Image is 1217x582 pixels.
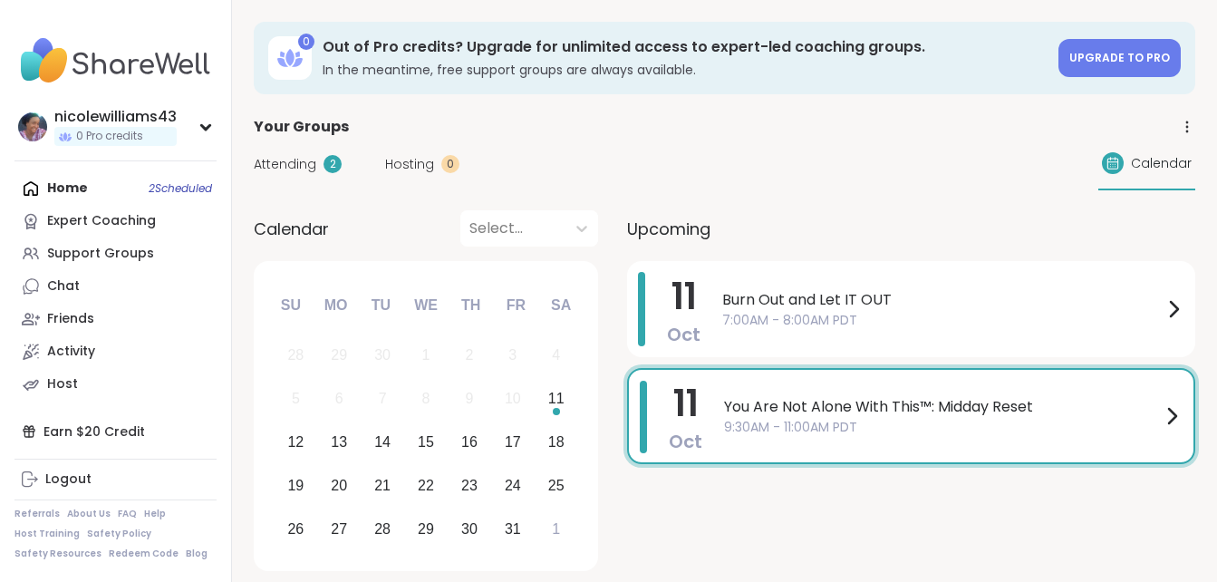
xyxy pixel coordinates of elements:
[335,386,343,411] div: 6
[461,473,478,498] div: 23
[374,343,391,367] div: 30
[407,336,446,375] div: Not available Wednesday, October 1st, 2025
[276,466,315,505] div: Choose Sunday, October 19th, 2025
[374,517,391,541] div: 28
[331,517,347,541] div: 27
[274,334,577,550] div: month 2025-10
[18,112,47,141] img: nicolewilliams43
[450,336,489,375] div: Not available Thursday, October 2nd, 2025
[379,386,387,411] div: 7
[14,205,217,238] a: Expert Coaching
[331,430,347,454] div: 13
[320,336,359,375] div: Not available Monday, September 29th, 2025
[627,217,710,241] span: Upcoming
[47,343,95,361] div: Activity
[374,430,391,454] div: 14
[320,509,359,548] div: Choose Monday, October 27th, 2025
[505,430,521,454] div: 17
[1069,50,1170,65] span: Upgrade to Pro
[722,289,1163,311] span: Burn Out and Let IT OUT
[14,508,60,520] a: Referrals
[465,343,473,367] div: 2
[54,107,177,127] div: nicolewilliams43
[287,517,304,541] div: 26
[254,116,349,138] span: Your Groups
[361,286,401,325] div: Tu
[461,430,478,454] div: 16
[422,386,430,411] div: 8
[441,155,459,173] div: 0
[450,509,489,548] div: Choose Thursday, October 30th, 2025
[320,380,359,419] div: Not available Monday, October 6th, 2025
[323,61,1048,79] h3: In the meantime, free support groups are always available.
[292,386,300,411] div: 5
[496,286,536,325] div: Fr
[385,155,434,174] span: Hosting
[315,286,355,325] div: Mo
[271,286,311,325] div: Su
[14,29,217,92] img: ShareWell Nav Logo
[14,368,217,401] a: Host
[536,380,575,419] div: Choose Saturday, October 11th, 2025
[254,217,329,241] span: Calendar
[47,277,80,296] div: Chat
[724,418,1161,437] span: 9:30AM - 11:00AM PDT
[363,380,402,419] div: Not available Tuesday, October 7th, 2025
[276,336,315,375] div: Not available Sunday, September 28th, 2025
[320,423,359,462] div: Choose Monday, October 13th, 2025
[406,286,446,325] div: We
[331,343,347,367] div: 29
[363,423,402,462] div: Choose Tuesday, October 14th, 2025
[363,466,402,505] div: Choose Tuesday, October 21st, 2025
[109,548,179,560] a: Redeem Code
[14,238,217,270] a: Support Groups
[724,396,1161,418] span: You Are Not Alone With This™: Midday Reset
[324,155,342,173] div: 2
[276,509,315,548] div: Choose Sunday, October 26th, 2025
[276,423,315,462] div: Choose Sunday, October 12th, 2025
[418,430,434,454] div: 15
[505,386,521,411] div: 10
[14,528,80,540] a: Host Training
[505,517,521,541] div: 31
[536,509,575,548] div: Choose Saturday, November 1st, 2025
[374,473,391,498] div: 21
[331,473,347,498] div: 20
[536,336,575,375] div: Not available Saturday, October 4th, 2025
[144,508,166,520] a: Help
[505,473,521,498] div: 24
[14,548,101,560] a: Safety Resources
[254,155,316,174] span: Attending
[323,37,1048,57] h3: Out of Pro credits? Upgrade for unlimited access to expert-led coaching groups.
[407,509,446,548] div: Choose Wednesday, October 29th, 2025
[450,423,489,462] div: Choose Thursday, October 16th, 2025
[536,466,575,505] div: Choose Saturday, October 25th, 2025
[451,286,491,325] div: Th
[508,343,517,367] div: 3
[407,380,446,419] div: Not available Wednesday, October 8th, 2025
[493,380,532,419] div: Not available Friday, October 10th, 2025
[667,322,700,347] span: Oct
[548,473,565,498] div: 25
[450,466,489,505] div: Choose Thursday, October 23rd, 2025
[548,430,565,454] div: 18
[76,129,143,144] span: 0 Pro credits
[722,311,1163,330] span: 7:00AM - 8:00AM PDT
[276,380,315,419] div: Not available Sunday, October 5th, 2025
[450,380,489,419] div: Not available Thursday, October 9th, 2025
[47,245,154,263] div: Support Groups
[14,303,217,335] a: Friends
[461,517,478,541] div: 30
[67,508,111,520] a: About Us
[363,336,402,375] div: Not available Tuesday, September 30th, 2025
[320,466,359,505] div: Choose Monday, October 20th, 2025
[14,415,217,448] div: Earn $20 Credit
[14,463,217,496] a: Logout
[548,386,565,411] div: 11
[552,517,560,541] div: 1
[287,430,304,454] div: 12
[493,466,532,505] div: Choose Friday, October 24th, 2025
[287,343,304,367] div: 28
[541,286,581,325] div: Sa
[14,270,217,303] a: Chat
